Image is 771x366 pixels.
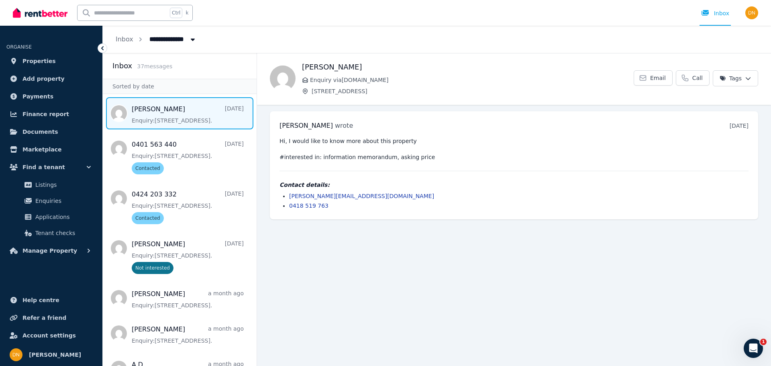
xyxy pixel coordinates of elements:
span: Finance report [22,109,69,119]
pre: Hi, I would like to know more about this property #interested in: information memorandum, asking ... [279,137,749,161]
a: Email [634,70,673,86]
span: wrote [335,122,353,129]
button: Manage Property [6,243,96,259]
span: [PERSON_NAME] [279,122,333,129]
span: Payments [22,92,53,101]
span: Email [650,74,666,82]
span: Manage Property [22,246,77,256]
iframe: Intercom live chat [744,339,763,358]
span: Account settings [22,331,76,340]
a: Enquiries [10,193,93,209]
div: Inbox [701,9,729,17]
a: [PERSON_NAME][DATE]Enquiry:[STREET_ADDRESS]. [132,104,244,125]
span: Enquiry via [DOMAIN_NAME] [310,76,634,84]
a: Refer a friend [6,310,96,326]
a: [PERSON_NAME]a month agoEnquiry:[STREET_ADDRESS]. [132,325,244,345]
span: 1 [760,339,767,345]
a: Finance report [6,106,96,122]
a: Properties [6,53,96,69]
a: [PERSON_NAME][EMAIL_ADDRESS][DOMAIN_NAME] [289,193,434,199]
img: Deepak Narang [745,6,758,19]
span: Refer a friend [22,313,66,323]
button: Find a tenant [6,159,96,175]
a: Tenant checks [10,225,93,241]
img: Paul Stubbs [270,65,296,91]
a: Call [676,70,710,86]
span: [PERSON_NAME] [29,350,81,360]
div: Sorted by date [103,79,257,94]
time: [DATE] [730,123,749,129]
img: Deepak Narang [10,348,22,361]
a: Applications [10,209,93,225]
span: Applications [35,212,90,222]
span: Call [692,74,703,82]
a: Documents [6,124,96,140]
span: Find a tenant [22,162,65,172]
a: 0424 203 332[DATE]Enquiry:[STREET_ADDRESS].Contacted [132,190,244,224]
img: RentBetter [13,7,67,19]
span: Tenant checks [35,228,90,238]
a: Listings [10,177,93,193]
span: 37 message s [137,63,172,70]
a: 0418 519 763 [289,202,328,209]
a: Add property [6,71,96,87]
span: Enquiries [35,196,90,206]
nav: Breadcrumb [103,26,210,53]
span: Ctrl [170,8,182,18]
h2: Inbox [112,60,132,72]
span: [STREET_ADDRESS] [312,87,634,95]
button: Tags [713,70,758,86]
span: Properties [22,56,56,66]
a: Account settings [6,327,96,344]
span: ORGANISE [6,44,32,50]
a: Payments [6,88,96,104]
a: 0401 563 440[DATE]Enquiry:[STREET_ADDRESS].Contacted [132,140,244,174]
span: Documents [22,127,58,137]
a: Help centre [6,292,96,308]
a: Inbox [116,35,133,43]
a: Marketplace [6,141,96,157]
span: Add property [22,74,65,84]
span: Tags [720,74,742,82]
span: k [186,10,188,16]
h1: [PERSON_NAME] [302,61,634,73]
span: Marketplace [22,145,61,154]
h4: Contact details: [279,181,749,189]
a: [PERSON_NAME][DATE]Enquiry:[STREET_ADDRESS].Not interested [132,239,244,274]
span: Listings [35,180,90,190]
span: Help centre [22,295,59,305]
a: [PERSON_NAME]a month agoEnquiry:[STREET_ADDRESS]. [132,289,244,309]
